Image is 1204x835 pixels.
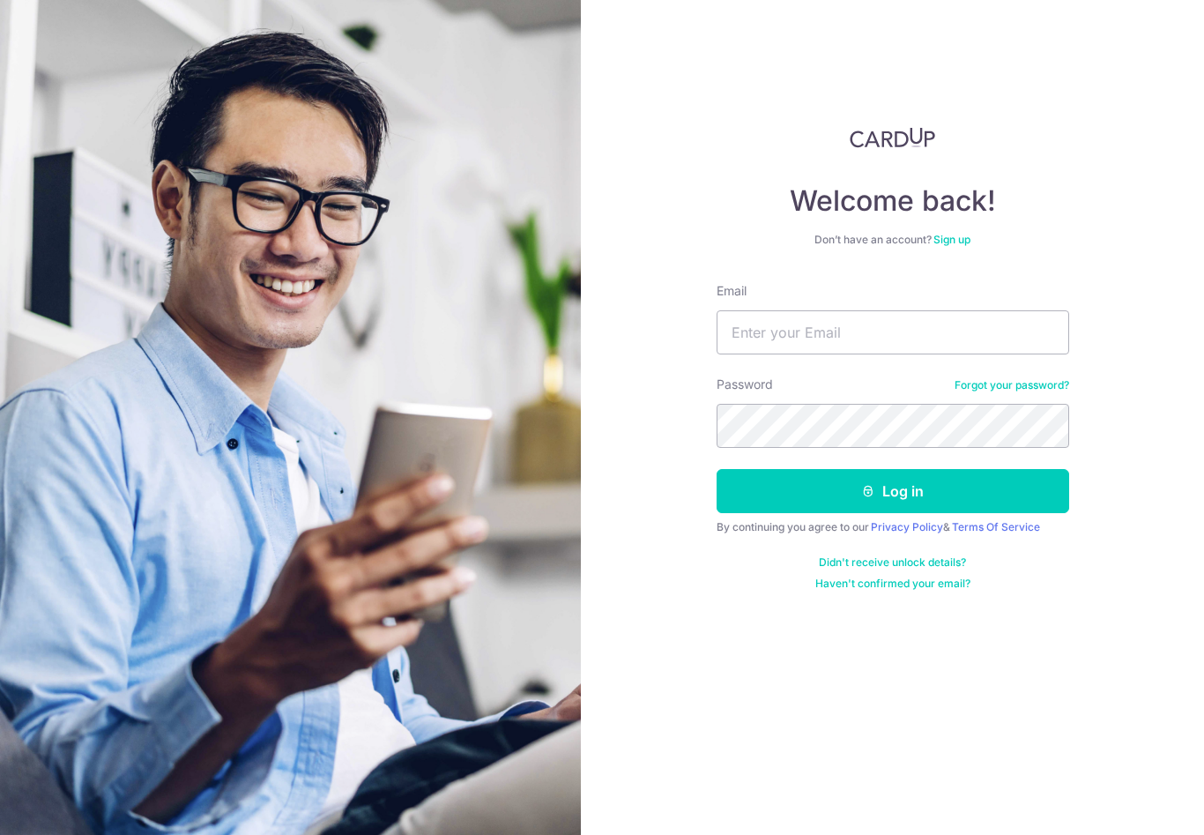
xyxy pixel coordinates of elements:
img: CardUp Logo [850,127,936,148]
a: Didn't receive unlock details? [819,555,966,570]
input: Enter your Email [717,310,1069,354]
label: Email [717,282,747,300]
a: Terms Of Service [952,520,1040,533]
a: Sign up [933,233,970,246]
label: Password [717,376,773,393]
a: Haven't confirmed your email? [815,577,970,591]
a: Forgot your password? [955,378,1069,392]
a: Privacy Policy [871,520,943,533]
button: Log in [717,469,1069,513]
div: Don’t have an account? [717,233,1069,247]
h4: Welcome back! [717,183,1069,219]
div: By continuing you agree to our & [717,520,1069,534]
